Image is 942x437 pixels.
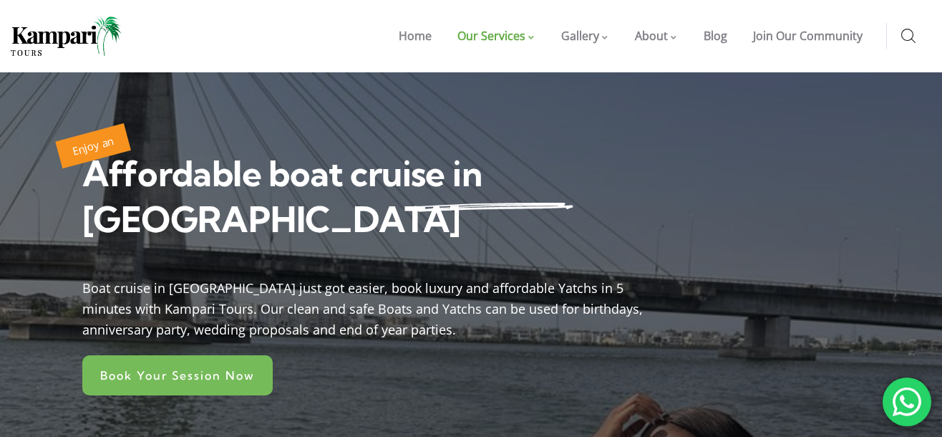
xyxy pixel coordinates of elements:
img: Home [11,16,122,56]
span: Gallery [561,28,599,44]
div: 'Get [883,378,931,426]
span: Home [399,28,432,44]
span: Enjoy an [71,133,115,158]
span: Book Your Session Now [100,370,255,381]
span: Join Our Community [753,28,863,44]
a: Book Your Session Now [82,355,273,395]
span: Blog [704,28,727,44]
span: Our Services [457,28,525,44]
span: Affordable boat cruise in [GEOGRAPHIC_DATA] [82,152,482,241]
div: Boat cruise in [GEOGRAPHIC_DATA] just got easier, book luxury and affordable Yatchs in 5 minutes ... [82,271,655,340]
span: About [635,28,668,44]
